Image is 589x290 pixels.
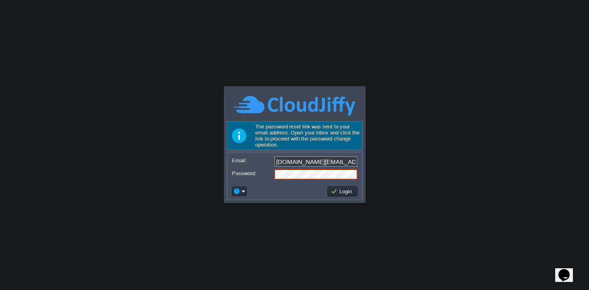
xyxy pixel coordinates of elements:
[555,258,581,282] iframe: chat widget
[232,156,273,165] label: Email:
[234,95,355,117] img: CloudJiffy
[232,169,273,178] label: Password:
[331,188,354,195] button: Login
[227,121,363,150] div: The password reset link was sent to your email address. Open your inbox and click the link to pro...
